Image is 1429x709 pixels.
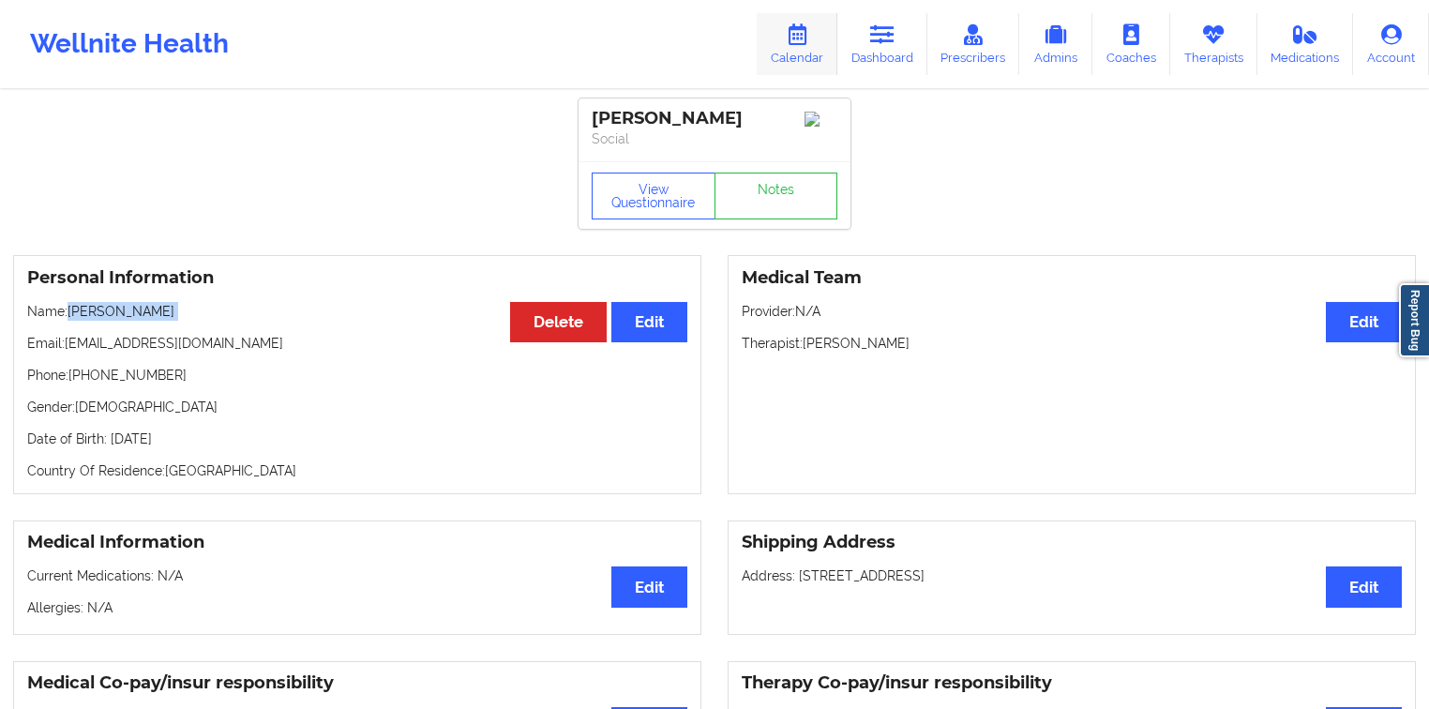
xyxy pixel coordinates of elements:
[592,108,837,129] div: [PERSON_NAME]
[27,398,687,416] p: Gender: [DEMOGRAPHIC_DATA]
[1326,566,1402,607] button: Edit
[742,532,1402,553] h3: Shipping Address
[27,461,687,480] p: Country Of Residence: [GEOGRAPHIC_DATA]
[1399,283,1429,357] a: Report Bug
[1092,13,1170,75] a: Coaches
[1326,302,1402,342] button: Edit
[927,13,1020,75] a: Prescribers
[27,430,687,448] p: Date of Birth: [DATE]
[611,302,687,342] button: Edit
[757,13,837,75] a: Calendar
[1019,13,1092,75] a: Admins
[592,129,837,148] p: Social
[1170,13,1257,75] a: Therapists
[714,173,838,219] a: Notes
[742,267,1402,289] h3: Medical Team
[611,566,687,607] button: Edit
[592,173,715,219] button: View Questionnaire
[742,672,1402,694] h3: Therapy Co-pay/insur responsibility
[27,532,687,553] h3: Medical Information
[510,302,607,342] button: Delete
[27,566,687,585] p: Current Medications: N/A
[742,334,1402,353] p: Therapist: [PERSON_NAME]
[837,13,927,75] a: Dashboard
[742,302,1402,321] p: Provider: N/A
[742,566,1402,585] p: Address: [STREET_ADDRESS]
[1257,13,1354,75] a: Medications
[1353,13,1429,75] a: Account
[27,672,687,694] h3: Medical Co-pay/insur responsibility
[27,598,687,617] p: Allergies: N/A
[27,334,687,353] p: Email: [EMAIL_ADDRESS][DOMAIN_NAME]
[27,366,687,385] p: Phone: [PHONE_NUMBER]
[27,267,687,289] h3: Personal Information
[27,302,687,321] p: Name: [PERSON_NAME]
[805,112,837,127] img: Image%2Fplaceholer-image.png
